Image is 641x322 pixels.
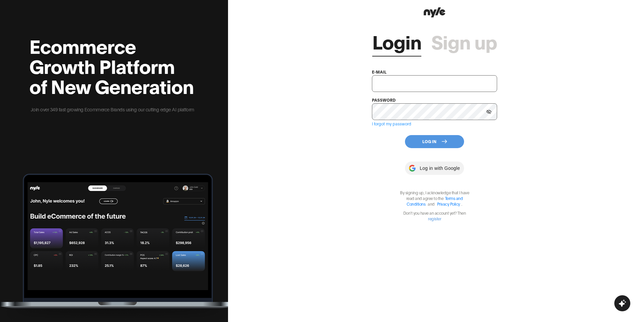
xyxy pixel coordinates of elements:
label: password [372,97,396,102]
h2: Ecommerce Growth Platform of New Generation [29,35,195,96]
a: Terms and Conditions [407,196,463,206]
a: Login [372,31,421,51]
a: I forgot my password [372,121,411,126]
button: Log in with Google [405,162,464,175]
a: Privacy Policy [437,201,460,206]
button: Log In [405,135,464,148]
p: By signing up, I acknowledge that I have read and agree to the . [396,190,473,207]
a: register [428,216,441,221]
label: e-mail [372,69,387,74]
span: and [426,201,436,206]
p: Don't you have an account yet? Then [396,210,473,221]
p: Join over 349 fast growing Ecommerce Brands using our cutting edge AI platform [29,106,195,113]
a: Sign up [431,31,497,51]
